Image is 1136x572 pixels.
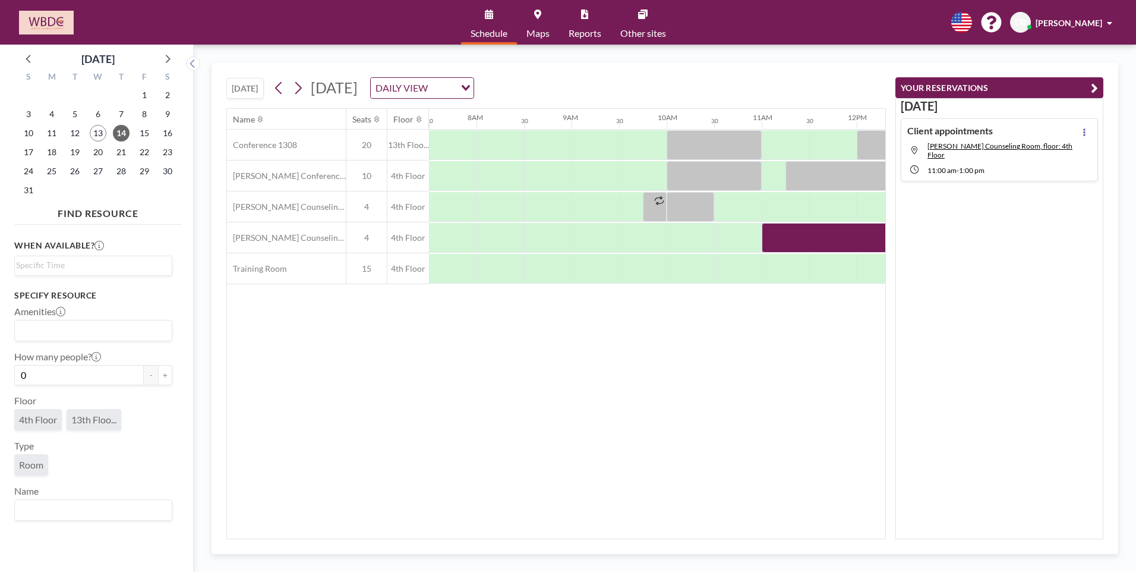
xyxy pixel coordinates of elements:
[90,106,106,122] span: Wednesday, August 6, 2025
[346,263,387,274] span: 15
[658,113,677,122] div: 10AM
[895,77,1103,98] button: YOUR RESERVATIONS
[806,117,813,125] div: 30
[711,117,718,125] div: 30
[109,70,132,86] div: T
[227,263,287,274] span: Training Room
[387,202,429,212] span: 4th Floor
[14,351,101,363] label: How many people?
[387,171,429,181] span: 4th Floor
[20,106,37,122] span: Sunday, August 3, 2025
[346,171,387,181] span: 10
[311,78,358,96] span: [DATE]
[14,203,182,219] h4: FIND RESOURCE
[90,144,106,161] span: Wednesday, August 20, 2025
[431,80,454,96] input: Search for option
[17,70,40,86] div: S
[90,163,106,180] span: Wednesday, August 27, 2025
[159,87,176,103] span: Saturday, August 2, 2025
[40,70,64,86] div: M
[521,117,528,125] div: 30
[113,106,130,122] span: Thursday, August 7, 2025
[43,163,60,180] span: Monday, August 25, 2025
[159,106,176,122] span: Saturday, August 9, 2025
[753,113,772,122] div: 11AM
[19,459,43,471] span: Room
[19,11,74,34] img: organization-logo
[20,125,37,142] span: Sunday, August 10, 2025
[20,182,37,199] span: Sunday, August 31, 2025
[159,144,176,161] span: Saturday, August 23, 2025
[1015,17,1026,28] span: DB
[227,232,346,243] span: [PERSON_NAME] Counseling Room
[620,29,666,38] span: Other sites
[43,106,60,122] span: Monday, August 4, 2025
[136,106,153,122] span: Friday, August 8, 2025
[15,500,172,520] div: Search for option
[20,163,37,180] span: Sunday, August 24, 2025
[387,140,429,150] span: 13th Floo...
[1036,18,1102,28] span: [PERSON_NAME]
[371,78,474,98] div: Search for option
[67,144,83,161] span: Tuesday, August 19, 2025
[927,142,1072,159] span: Serlin Counseling Room, floor: 4th Floor
[156,70,179,86] div: S
[352,114,371,125] div: Seats
[471,29,507,38] span: Schedule
[901,99,1098,114] h3: [DATE]
[16,502,165,518] input: Search for option
[563,113,578,122] div: 9AM
[132,70,156,86] div: F
[233,114,255,125] div: Name
[226,78,264,99] button: [DATE]
[227,140,297,150] span: Conference 1308
[14,306,65,318] label: Amenities
[15,256,172,274] div: Search for option
[346,140,387,150] span: 20
[144,365,158,385] button: -
[393,114,414,125] div: Floor
[15,320,172,341] div: Search for option
[113,163,130,180] span: Thursday, August 28, 2025
[43,144,60,161] span: Monday, August 18, 2025
[907,125,993,137] h4: Client appointments
[227,171,346,181] span: [PERSON_NAME] Conference Room
[848,113,867,122] div: 12PM
[346,202,387,212] span: 4
[87,70,110,86] div: W
[468,113,483,122] div: 8AM
[67,106,83,122] span: Tuesday, August 5, 2025
[113,125,130,142] span: Thursday, August 14, 2025
[19,414,57,426] span: 4th Floor
[136,144,153,161] span: Friday, August 22, 2025
[14,485,39,497] label: Name
[387,263,429,274] span: 4th Floor
[159,125,176,142] span: Saturday, August 16, 2025
[113,144,130,161] span: Thursday, August 21, 2025
[957,166,959,175] span: -
[20,144,37,161] span: Sunday, August 17, 2025
[43,125,60,142] span: Monday, August 11, 2025
[136,87,153,103] span: Friday, August 1, 2025
[14,440,34,452] label: Type
[927,166,957,175] span: 11:00 AM
[959,166,984,175] span: 1:00 PM
[67,163,83,180] span: Tuesday, August 26, 2025
[387,232,429,243] span: 4th Floor
[569,29,601,38] span: Reports
[81,51,115,67] div: [DATE]
[426,117,433,125] div: 30
[227,202,346,212] span: [PERSON_NAME] Counseling Room
[526,29,550,38] span: Maps
[67,125,83,142] span: Tuesday, August 12, 2025
[136,163,153,180] span: Friday, August 29, 2025
[136,125,153,142] span: Friday, August 15, 2025
[90,125,106,142] span: Wednesday, August 13, 2025
[16,323,165,338] input: Search for option
[373,80,430,96] span: DAILY VIEW
[346,232,387,243] span: 4
[158,365,172,385] button: +
[616,117,623,125] div: 30
[14,290,172,301] h3: Specify resource
[14,395,36,407] label: Floor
